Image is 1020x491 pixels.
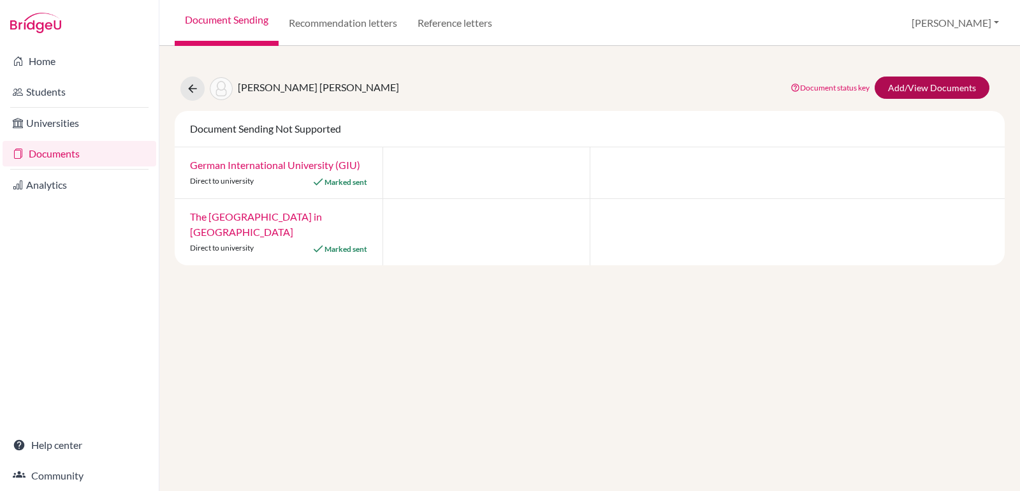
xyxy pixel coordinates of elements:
a: Analytics [3,172,156,198]
span: Marked sent [324,177,367,187]
a: Help center [3,432,156,458]
span: Direct to university [190,243,254,253]
a: German International University (GIU) [190,159,360,171]
span: Document Sending Not Supported [190,122,341,135]
button: [PERSON_NAME] [906,11,1005,35]
a: Students [3,79,156,105]
a: The [GEOGRAPHIC_DATA] in [GEOGRAPHIC_DATA] [190,210,322,238]
span: Marked sent [324,244,367,254]
a: Documents [3,141,156,166]
span: [PERSON_NAME] [PERSON_NAME] [238,81,399,93]
a: Universities [3,110,156,136]
a: Document status key [790,83,870,92]
a: Add/View Documents [875,77,989,99]
img: Bridge-U [10,13,61,33]
a: Community [3,463,156,488]
span: Direct to university [190,176,254,186]
a: Home [3,48,156,74]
